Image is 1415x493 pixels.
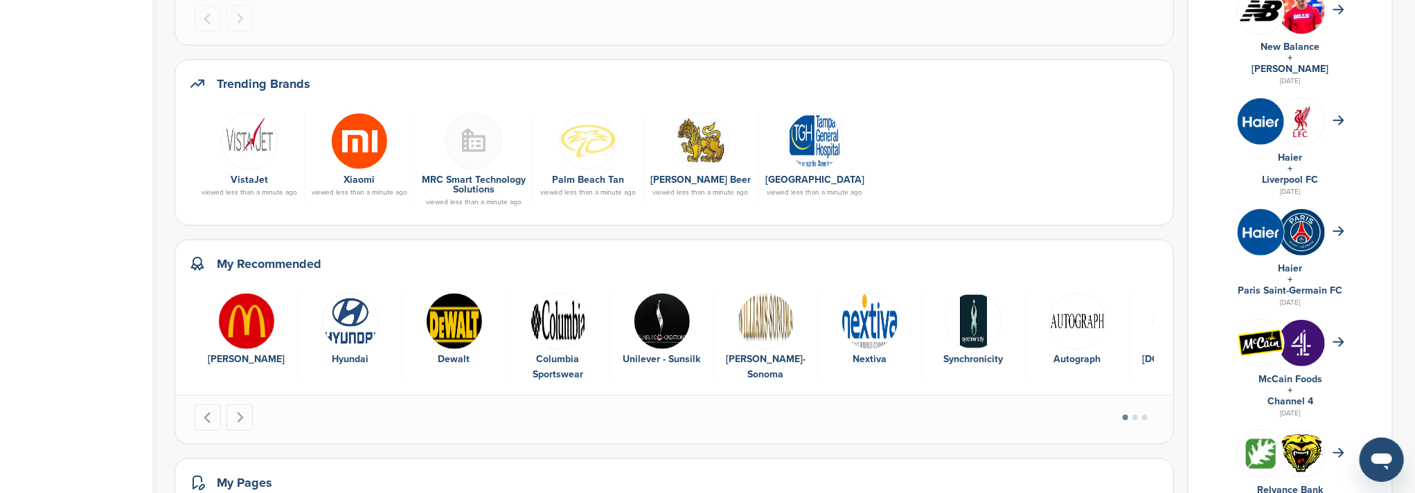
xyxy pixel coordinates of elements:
div: [PERSON_NAME]-Sonoma [721,352,810,382]
img: Screen shot 2016 08 15 at 1.23.01 pm [322,293,379,350]
div: 8 of 10 [922,293,1026,383]
img: 0x7wxqi8 400x400 [1279,209,1325,256]
div: viewed less than a minute ago [202,189,297,196]
img: Data [738,293,794,350]
a: VistaJet [231,174,268,186]
a: McCain Foods [1258,373,1322,385]
img: 200px columbia sportswear co logo.svg [530,293,587,350]
img: Ctknvhwm 400x400 [1279,320,1325,366]
button: Go to last slide [195,404,221,431]
img: Design img dhsqmo [1279,433,1325,474]
img: Buildingmissing [445,113,502,170]
a: Liverpool FC [1263,174,1319,186]
button: Next slide [226,6,253,32]
div: 5 of 10 [610,293,714,383]
div: 1 of 10 [195,293,299,383]
div: [PERSON_NAME] [202,352,291,367]
div: [DATE] [1202,407,1378,420]
a: Data Unilever - Sunsilk [617,293,706,368]
div: Nextiva [825,352,914,367]
a: Channel 4 [1267,395,1313,407]
img: Fh8myeok 400x400 [1238,98,1284,145]
img: Autograph [1049,293,1106,350]
a: MRC Smart Technology Solutions [422,174,526,195]
div: viewed less than a minute ago [650,189,751,196]
a: Data [PERSON_NAME]-Sonoma [721,293,810,383]
div: Synchronicity [929,352,1018,367]
div: Autograph [1033,352,1122,367]
div: 6 of 10 [714,293,818,383]
h2: Trending Brands [217,74,310,93]
img: Open uri20141112 50798 1gyzy02 [1238,329,1284,357]
div: [DATE] [1202,75,1378,87]
button: Go to page 2 [1132,415,1138,420]
div: 10 of 10 [1130,293,1234,383]
div: viewed less than a minute ago [312,189,407,196]
div: 9 of 10 [1026,293,1130,383]
img: Xiaomi logo new [331,113,388,170]
div: 4 of 10 [506,293,610,383]
img: Synchro [945,293,1002,350]
img: Odp7hoyt 400x400 [1238,431,1284,477]
button: Next slide [226,404,253,431]
img: Mcdonalds logo [218,293,275,350]
button: Go to page 1 [1123,415,1128,420]
div: Unilever - Sunsilk [617,352,706,367]
button: Previous slide [195,6,221,32]
a: Data [540,113,636,168]
h2: My Recommended [217,254,321,274]
img: 220px tampa general logo [787,113,844,170]
img: Lbdn4 vk 400x400 [1279,98,1325,145]
iframe: Button to launch messaging window [1360,438,1404,482]
a: Palm Beach Tan [552,174,624,186]
a: Mcdonalds logo [PERSON_NAME] [202,293,291,368]
a: Haier [1279,152,1303,163]
a: Buildingmissing [422,113,526,168]
a: + [1288,384,1293,396]
div: [DATE] [1202,186,1378,198]
a: [GEOGRAPHIC_DATA] [765,174,864,186]
div: [DOMAIN_NAME] [1137,352,1227,367]
a: Paris Saint-Germain FC [1238,285,1343,296]
img: Data [634,293,691,350]
a: Xiaomi logo new [312,113,407,168]
img: Drop [1153,293,1210,350]
div: viewed less than a minute ago [422,199,526,206]
a: [PERSON_NAME] [1252,63,1329,75]
img: 220px nextiva inc logo [842,293,898,350]
a: Autograph Autograph [1033,293,1122,368]
a: Screen shot 2016 08 15 at 1.23.01 pm Hyundai [305,293,395,368]
a: 200px columbia sportswear co logo.svg Columbia Sportswear [513,293,603,383]
img: Fh8myeok 400x400 [1238,209,1284,256]
div: Columbia Sportswear [513,352,603,382]
a: New Balance [1261,41,1320,53]
a: + [1288,274,1293,285]
a: [PERSON_NAME] Beer [650,174,751,186]
a: Haier [1279,262,1303,274]
a: Vistajet logo [202,113,297,168]
ul: Select a slide to show [1111,413,1159,423]
img: Data [673,113,729,170]
button: Go to page 3 [1142,415,1148,420]
a: Xiaomi [344,174,375,186]
img: Data [560,113,616,170]
div: viewed less than a minute ago [540,189,636,196]
div: Hyundai [305,352,395,367]
div: viewed less than a minute ago [765,189,864,196]
div: [DATE] [1202,296,1378,309]
div: 2 of 10 [299,293,402,383]
div: 3 of 10 [402,293,506,383]
a: + [1288,163,1293,174]
a: + [1288,52,1293,64]
a: 220px tampa general logo [765,113,864,168]
div: 7 of 10 [818,293,922,383]
a: Data [650,113,751,168]
img: Vistajet logo [221,113,278,170]
a: Data Dewalt [409,293,499,368]
h2: My Pages [217,473,272,492]
div: Dewalt [409,352,499,367]
img: Data [426,293,483,350]
a: 220px nextiva inc logo Nextiva [825,293,914,368]
a: Synchro Synchronicity [929,293,1018,368]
